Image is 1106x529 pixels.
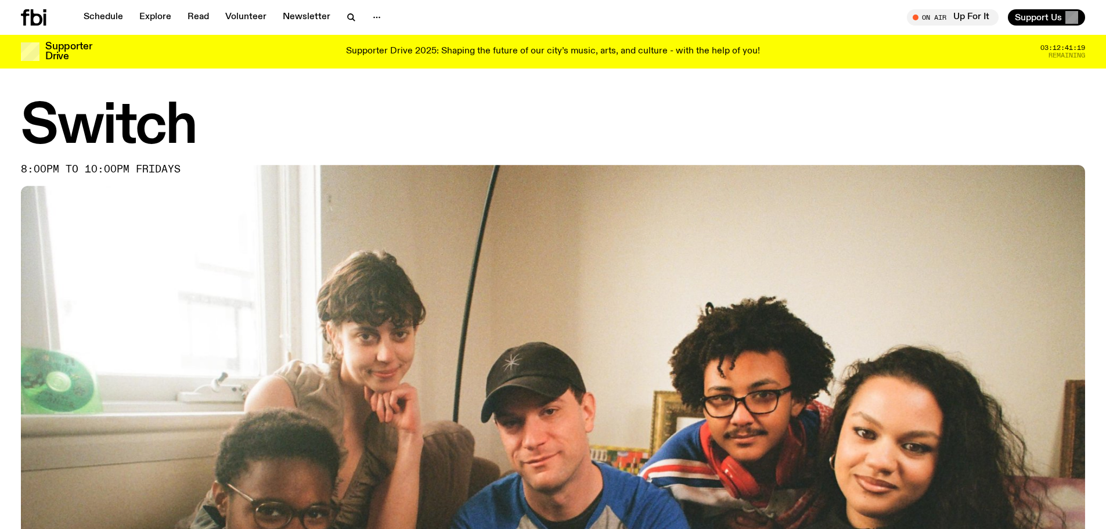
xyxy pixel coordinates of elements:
[77,9,130,26] a: Schedule
[1008,9,1085,26] button: Support Us
[21,165,181,174] span: 8:00pm to 10:00pm fridays
[907,9,999,26] button: On AirUp For It
[132,9,178,26] a: Explore
[181,9,216,26] a: Read
[1049,52,1085,59] span: Remaining
[21,101,1085,153] h1: Switch
[1040,45,1085,51] span: 03:12:41:19
[1015,12,1062,23] span: Support Us
[346,46,760,57] p: Supporter Drive 2025: Shaping the future of our city’s music, arts, and culture - with the help o...
[276,9,337,26] a: Newsletter
[218,9,273,26] a: Volunteer
[45,42,92,62] h3: Supporter Drive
